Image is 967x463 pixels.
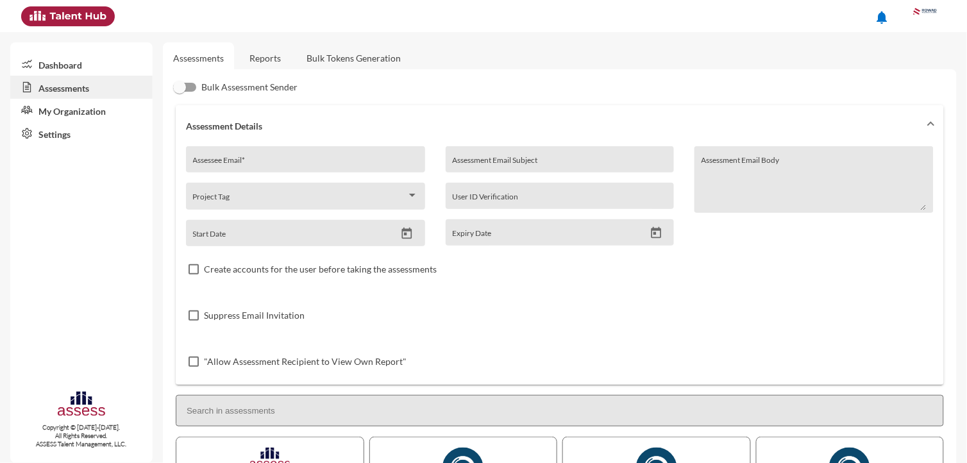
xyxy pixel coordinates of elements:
button: Open calendar [645,226,668,240]
span: Bulk Assessment Sender [201,80,298,95]
a: Reports [239,42,291,74]
img: assesscompany-logo.png [56,390,106,421]
span: Suppress Email Invitation [204,308,305,323]
a: Assessments [173,53,224,63]
span: Create accounts for the user before taking the assessments [204,262,437,277]
mat-expansion-panel-header: Assessment Details [176,105,944,146]
button: Open calendar [396,227,418,240]
div: Assessment Details [176,146,944,385]
p: Copyright © [DATE]-[DATE]. All Rights Reserved. ASSESS Talent Management, LLC. [10,423,153,448]
mat-panel-title: Assessment Details [186,121,918,131]
a: Dashboard [10,53,153,76]
a: Settings [10,122,153,145]
mat-icon: notifications [875,10,890,25]
a: Bulk Tokens Generation [296,42,411,74]
a: My Organization [10,99,153,122]
input: Search in assessments [176,395,944,426]
span: "Allow Assessment Recipient to View Own Report" [204,354,407,369]
a: Assessments [10,76,153,99]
